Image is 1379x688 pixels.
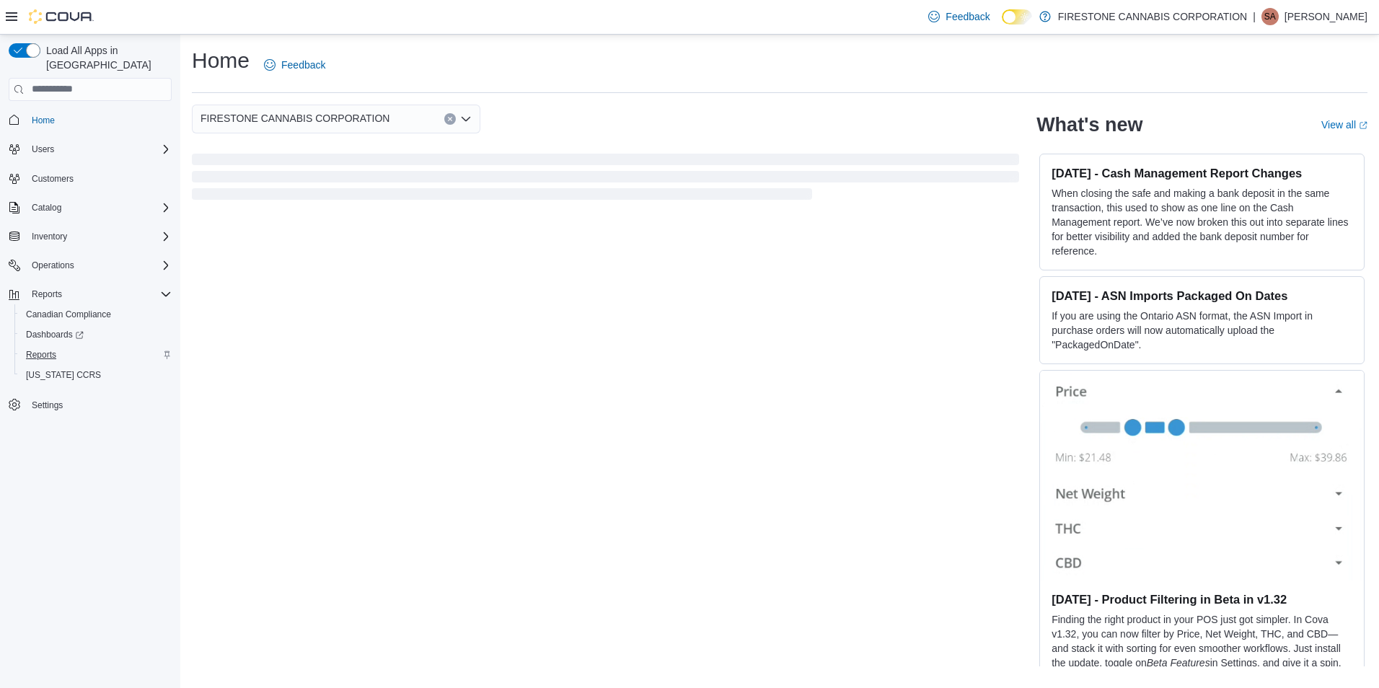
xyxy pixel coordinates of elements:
svg: External link [1359,121,1367,130]
span: Feedback [946,9,990,24]
p: FIRESTONE CANNABIS CORPORATION [1058,8,1247,25]
h2: What's new [1036,113,1142,136]
span: Loading [192,156,1019,203]
a: Dashboards [20,326,89,343]
span: Operations [26,257,172,274]
button: Operations [26,257,80,274]
nav: Complex example [9,104,172,453]
a: [US_STATE] CCRS [20,366,107,384]
p: Finding the right product in your POS just got simpler. In Cova v1.32, you can now filter by Pric... [1052,612,1352,684]
span: Settings [32,400,63,411]
span: Dashboards [20,326,172,343]
a: Feedback [258,50,331,79]
button: Operations [3,255,177,275]
a: Settings [26,397,69,414]
button: [US_STATE] CCRS [14,365,177,385]
button: Settings [3,394,177,415]
button: Canadian Compliance [14,304,177,325]
span: Feedback [281,58,325,72]
p: | [1253,8,1256,25]
button: Reports [14,345,177,365]
span: Users [26,141,172,158]
h3: [DATE] - ASN Imports Packaged On Dates [1052,288,1352,303]
button: Clear input [444,113,456,125]
span: Reports [32,288,62,300]
span: Customers [32,173,74,185]
span: Canadian Compliance [20,306,172,323]
span: Operations [32,260,74,271]
button: Home [3,110,177,131]
a: Reports [20,346,62,363]
span: Home [32,115,55,126]
button: Reports [3,284,177,304]
input: Dark Mode [1002,9,1032,25]
span: [US_STATE] CCRS [26,369,101,381]
em: Beta Features [1147,657,1210,669]
span: Catalog [26,199,172,216]
button: Open list of options [460,113,472,125]
button: Users [26,141,60,158]
span: Reports [20,346,172,363]
img: Cova [29,9,94,24]
span: Catalog [32,202,61,213]
a: View allExternal link [1321,119,1367,131]
span: Reports [26,349,56,361]
span: Reports [26,286,172,303]
span: Canadian Compliance [26,309,111,320]
span: FIRESTONE CANNABIS CORPORATION [201,110,389,127]
span: Inventory [26,228,172,245]
span: Customers [26,169,172,188]
div: SAMANTHA AITCHISON [1261,8,1279,25]
a: Dashboards [14,325,177,345]
button: Customers [3,168,177,189]
p: [PERSON_NAME] [1285,8,1367,25]
a: Customers [26,170,79,188]
span: Load All Apps in [GEOGRAPHIC_DATA] [40,43,172,72]
span: Home [26,111,172,129]
a: Feedback [922,2,995,31]
button: Reports [26,286,68,303]
h1: Home [192,46,250,75]
button: Inventory [26,228,73,245]
span: SA [1264,8,1276,25]
p: If you are using the Ontario ASN format, the ASN Import in purchase orders will now automatically... [1052,309,1352,352]
span: Washington CCRS [20,366,172,384]
span: Dashboards [26,329,84,340]
span: Settings [26,395,172,413]
button: Catalog [3,198,177,218]
a: Canadian Compliance [20,306,117,323]
span: Users [32,144,54,155]
p: When closing the safe and making a bank deposit in the same transaction, this used to show as one... [1052,186,1352,258]
a: Home [26,112,61,129]
span: Inventory [32,231,67,242]
button: Catalog [26,199,67,216]
button: Inventory [3,226,177,247]
button: Users [3,139,177,159]
h3: [DATE] - Cash Management Report Changes [1052,166,1352,180]
h3: [DATE] - Product Filtering in Beta in v1.32 [1052,592,1352,607]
